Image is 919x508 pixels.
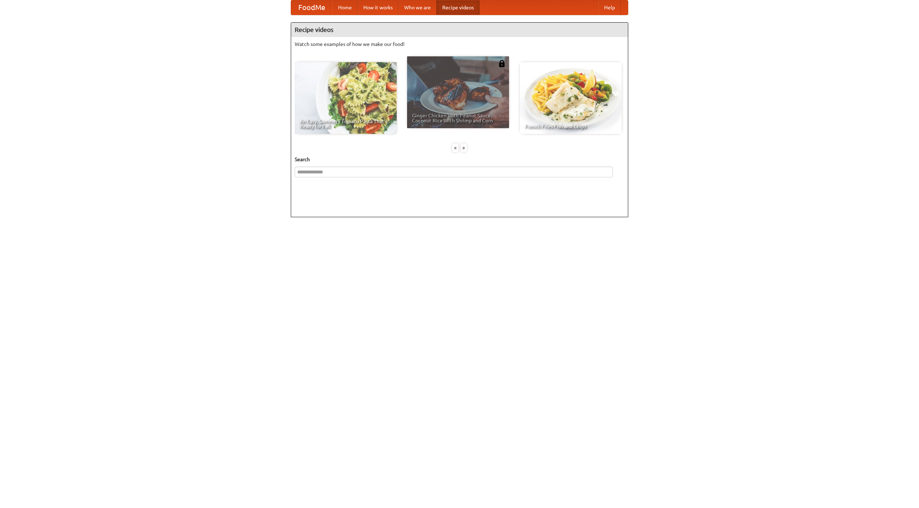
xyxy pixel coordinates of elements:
[295,41,624,48] p: Watch some examples of how we make our food!
[295,62,397,134] a: An Easy, Summery Tomato Pasta That's Ready for Fall
[291,23,628,37] h4: Recipe videos
[358,0,398,15] a: How it works
[332,0,358,15] a: Home
[461,143,467,152] div: »
[300,119,392,129] span: An Easy, Summery Tomato Pasta That's Ready for Fall
[520,62,622,134] a: French Fries Fish and Chips
[525,124,617,129] span: French Fries Fish and Chips
[437,0,480,15] a: Recipe videos
[291,0,332,15] a: FoodMe
[295,156,624,163] h5: Search
[452,143,458,152] div: «
[598,0,621,15] a: Help
[398,0,437,15] a: Who we are
[498,60,505,67] img: 483408.png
